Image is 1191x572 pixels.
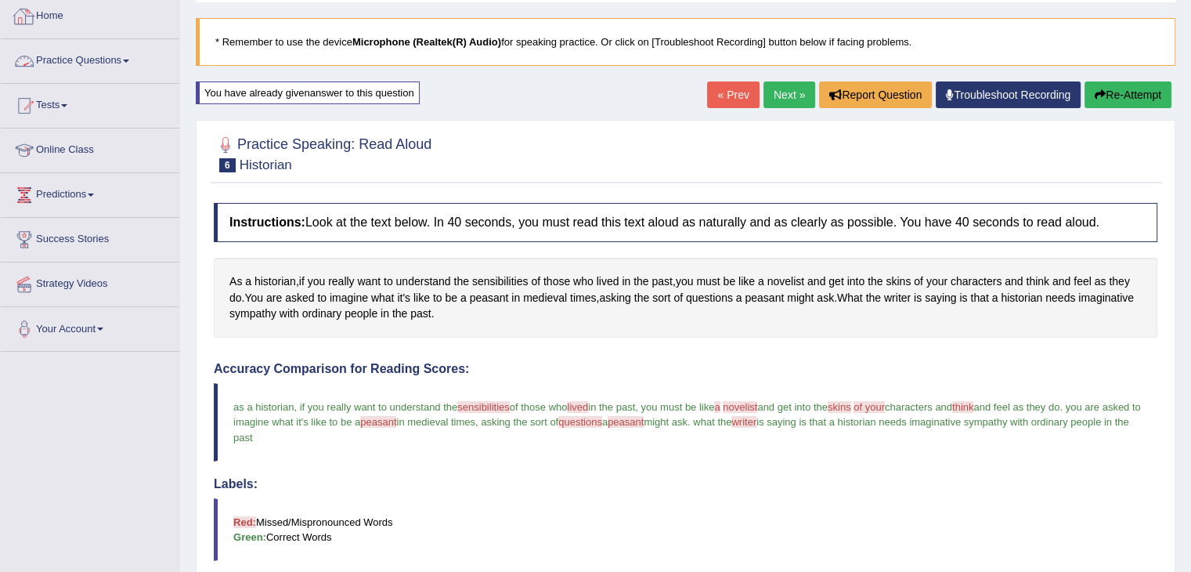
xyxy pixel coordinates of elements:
span: Click to see word definition [1001,290,1042,306]
b: Green: [233,531,266,543]
span: Click to see word definition [357,273,381,290]
span: Click to see word definition [1109,273,1129,290]
a: Your Account [1,307,179,346]
button: Report Question [819,81,932,108]
span: Click to see word definition [433,290,442,306]
span: Click to see word definition [330,290,368,306]
span: questions [558,416,602,428]
span: characters and [885,401,952,413]
span: Click to see word definition [696,273,720,290]
span: , [475,416,478,428]
span: Click to see word definition [470,290,509,306]
span: what the [693,416,731,428]
span: Click to see word definition [531,273,540,290]
span: Click to see word definition [523,290,567,306]
span: Click to see word definition [285,290,314,306]
span: Click to see word definition [543,273,570,290]
span: Click to see word definition [254,273,296,290]
span: novelist [723,401,757,413]
span: Click to see word definition [914,290,922,306]
span: if you really want to understand the [300,401,458,413]
span: lived [567,401,588,413]
span: Click to see word definition [245,273,251,290]
span: Click to see word definition [886,273,911,290]
span: Click to see word definition [384,273,393,290]
a: Practice Questions [1,39,179,78]
span: of those who [510,401,568,413]
span: a [602,416,608,428]
span: Click to see word definition [1026,273,1049,290]
span: Click to see word definition [1052,273,1070,290]
b: Microphone (Realtek(R) Audio) [352,36,501,48]
div: You have already given answer to this question [196,81,420,104]
span: Click to see word definition [570,290,596,306]
h4: Labels: [214,477,1157,491]
span: Click to see word definition [413,290,430,306]
span: as a historian [233,401,294,413]
span: Click to see word definition [992,290,998,306]
span: Click to see word definition [410,306,431,322]
span: of your [854,401,885,413]
span: Click to see word definition [925,290,956,306]
span: Click to see word definition [266,290,282,306]
blockquote: * Remember to use the device for speaking practice. Or click on [Troubleshoot Recording] button b... [196,18,1175,66]
a: Success Stories [1,218,179,257]
a: Predictions [1,173,179,212]
span: might ask [644,416,688,428]
span: . [1059,401,1063,413]
h4: Accuracy Comparison for Reading Scores: [214,362,1157,376]
span: Click to see word definition [724,273,736,290]
span: Click to see word definition [460,290,467,306]
span: Click to see word definition [673,290,683,306]
span: asking the sort of [481,416,558,428]
span: Click to see word definition [622,273,630,290]
span: peasant [360,416,396,428]
blockquote: Missed/Mispronounced Words Correct Words [214,498,1157,561]
span: Click to see word definition [511,290,520,306]
span: Click to see word definition [280,306,299,322]
b: Red: [233,516,256,528]
span: Click to see word definition [244,290,263,306]
span: Click to see word definition [970,290,988,306]
span: Click to see word definition [951,273,1002,290]
span: Click to see word definition [229,273,242,290]
span: Click to see word definition [229,306,276,322]
a: « Prev [707,81,759,108]
span: 6 [219,158,236,172]
span: writer [731,416,756,428]
span: Click to see word definition [633,273,648,290]
span: , [635,401,638,413]
span: think [952,401,973,413]
span: Click to see word definition [381,306,389,322]
span: Click to see word definition [847,273,865,290]
h2: Practice Speaking: Read Aloud [214,133,431,172]
span: Click to see word definition [634,290,649,306]
span: Click to see word definition [371,290,395,306]
span: Click to see word definition [828,273,843,290]
a: Troubleshoot Recording [936,81,1081,108]
a: Tests [1,84,179,123]
span: Click to see word definition [787,290,814,306]
span: Click to see word definition [959,290,967,306]
span: , [294,401,297,413]
span: Click to see word definition [1095,273,1106,290]
span: and feel as they do [973,401,1059,413]
span: Click to see word definition [807,273,825,290]
span: Click to see word definition [1045,290,1075,306]
span: and get into the [757,401,828,413]
span: in medieval times [396,416,475,428]
span: . [688,416,691,428]
span: Click to see word definition [573,273,594,290]
span: Click to see word definition [299,273,305,290]
span: sensibilities [457,401,509,413]
span: is saying is that a historian needs imaginative sympathy with ordinary people in the past [233,416,1131,443]
span: Click to see word definition [865,290,880,306]
a: Online Class [1,129,179,168]
span: Click to see word definition [396,273,451,290]
span: Click to see word definition [597,273,619,290]
a: Next » [763,81,815,108]
span: Click to see word definition [392,306,407,322]
a: Strategy Videos [1,262,179,302]
span: Click to see word definition [229,290,242,306]
span: Click to see word definition [1005,273,1023,290]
